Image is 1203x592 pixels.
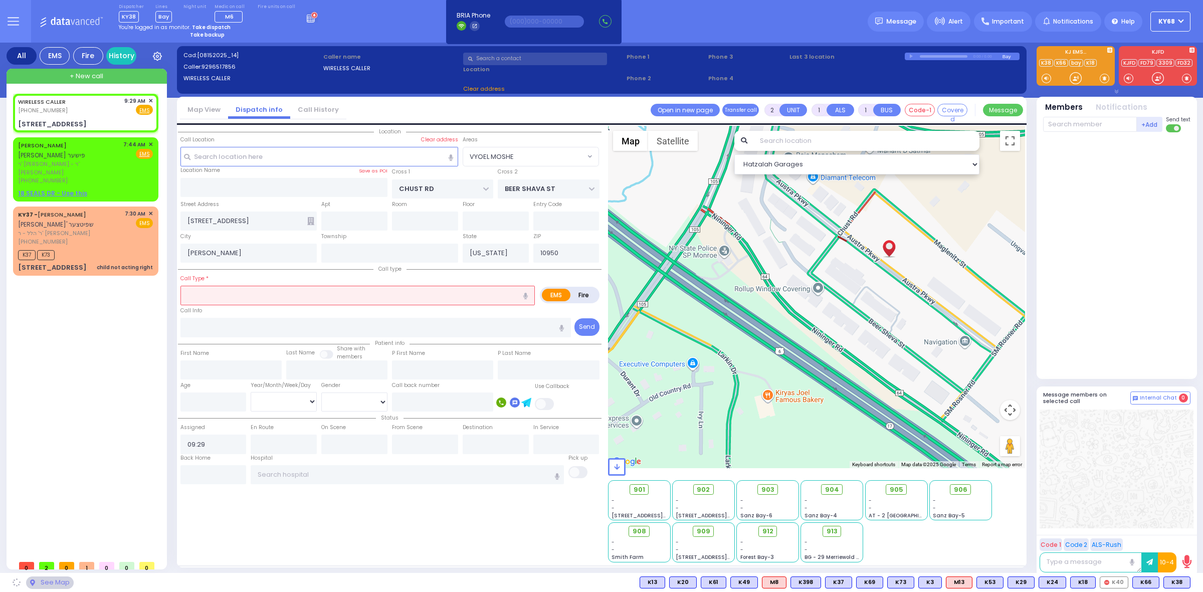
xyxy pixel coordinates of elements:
[740,504,743,512] span: -
[1166,116,1190,123] span: Send text
[1043,117,1137,132] input: Search member
[1158,17,1175,26] span: ky68
[574,318,599,336] button: Send
[1096,102,1147,113] button: Notifications
[18,119,87,129] div: [STREET_ADDRESS]
[225,13,234,21] span: M6
[805,553,861,561] span: BG - 29 Merriewold S.
[1039,576,1066,588] div: BLS
[533,201,562,209] label: Entry Code
[1158,552,1176,572] button: 10-4
[676,504,679,512] span: -
[948,17,963,26] span: Alert
[983,104,1023,116] button: Message
[730,576,758,588] div: K49
[890,485,903,495] span: 905
[612,546,615,553] span: -
[1069,59,1083,67] a: bay
[183,51,320,60] label: Cad:
[869,512,943,519] span: AT - 2 [GEOGRAPHIC_DATA]
[640,576,665,588] div: K13
[676,553,770,561] span: [STREET_ADDRESS][PERSON_NAME]
[18,211,38,219] span: KY37 -
[1053,17,1093,26] span: Notifications
[976,576,1004,588] div: BLS
[79,562,94,569] span: 1
[856,576,883,588] div: K69
[97,264,153,271] div: child not acting right
[730,576,758,588] div: BLS
[463,53,607,65] input: Search a contact
[676,538,679,546] span: -
[39,562,54,569] span: 2
[886,17,916,27] span: Message
[697,526,710,536] span: 909
[392,201,407,209] label: Room
[1156,59,1174,67] a: 3309
[148,97,153,105] span: ✕
[762,526,773,536] span: 912
[463,147,585,165] span: VYOEL MOSHE
[359,167,387,174] label: Save as POI
[535,382,569,390] label: Use Callback
[825,576,852,588] div: K37
[18,229,121,238] span: ר' הלל - ר' [PERSON_NAME]
[1008,576,1035,588] div: K29
[73,47,103,65] div: Fire
[370,339,410,347] span: Patient info
[790,576,821,588] div: K398
[457,11,490,20] span: BRIA Phone
[612,553,644,561] span: Smith Farm
[307,217,314,225] span: Other building occupants
[1133,396,1138,401] img: comment-alt.png
[613,131,648,151] button: Show street map
[753,131,979,151] input: Search location
[542,289,571,301] label: EMS
[568,454,587,462] label: Pick up
[251,454,273,462] label: Hospital
[805,538,808,546] span: -
[805,504,808,512] span: -
[1045,102,1083,113] button: Members
[611,455,644,468] img: Google
[136,218,153,228] span: EMS
[1064,538,1089,551] button: Code 2
[827,526,838,536] span: 913
[421,136,458,144] label: Clear address
[676,497,679,504] span: -
[1054,59,1068,67] a: K66
[1000,400,1020,420] button: Map camera controls
[740,553,774,561] span: Forest Bay-3
[1138,59,1155,67] a: FD79
[18,98,66,106] a: WIRELESS CALLER
[148,140,153,149] span: ✕
[18,211,86,219] a: [PERSON_NAME]
[533,233,541,241] label: ZIP
[18,220,94,229] span: [PERSON_NAME]' שפיטצער
[1070,576,1096,588] div: K18
[139,107,150,114] u: EMS
[633,526,646,536] span: 908
[180,424,205,432] label: Assigned
[873,104,901,116] button: BUS
[321,201,330,209] label: Apt
[470,152,514,162] span: VYOEL MOSHE
[1175,59,1192,67] a: FD32
[119,562,134,569] span: 0
[180,166,220,174] label: Location Name
[762,576,786,588] div: M8
[875,18,883,25] img: message.svg
[627,74,705,83] span: Phone 2
[740,512,772,519] span: Sanz Bay-6
[498,168,518,176] label: Cross 2
[612,512,706,519] span: [STREET_ADDRESS][PERSON_NAME]
[1090,538,1123,551] button: ALS-Rush
[790,576,821,588] div: BLS
[1163,576,1190,588] div: K38
[722,104,759,116] button: Transfer call
[1039,576,1066,588] div: K24
[26,576,73,589] div: See map
[669,576,697,588] div: BLS
[183,74,320,83] label: WIRELESS CALLER
[676,512,770,519] span: [STREET_ADDRESS][PERSON_NAME]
